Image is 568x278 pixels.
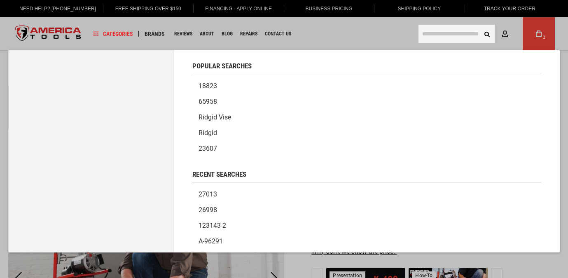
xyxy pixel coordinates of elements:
a: Brands [141,28,168,40]
a: Categories [90,28,137,40]
span: Categories [93,31,133,37]
span: Recent Searches [192,171,246,178]
a: 123143-2 [192,218,541,234]
a: 26998 [192,202,541,218]
a: Ridgid [192,125,541,141]
a: Ridgid vise [192,110,541,125]
a: 18823 [192,78,541,94]
button: Search [479,26,495,42]
a: a-96291 [192,234,541,249]
iframe: LiveChat chat widget [452,252,568,278]
span: Brands [145,31,165,37]
a: 23607 [192,141,541,157]
a: 27013 [192,187,541,202]
a: 65958 [192,94,541,110]
span: Popular Searches [192,63,252,70]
